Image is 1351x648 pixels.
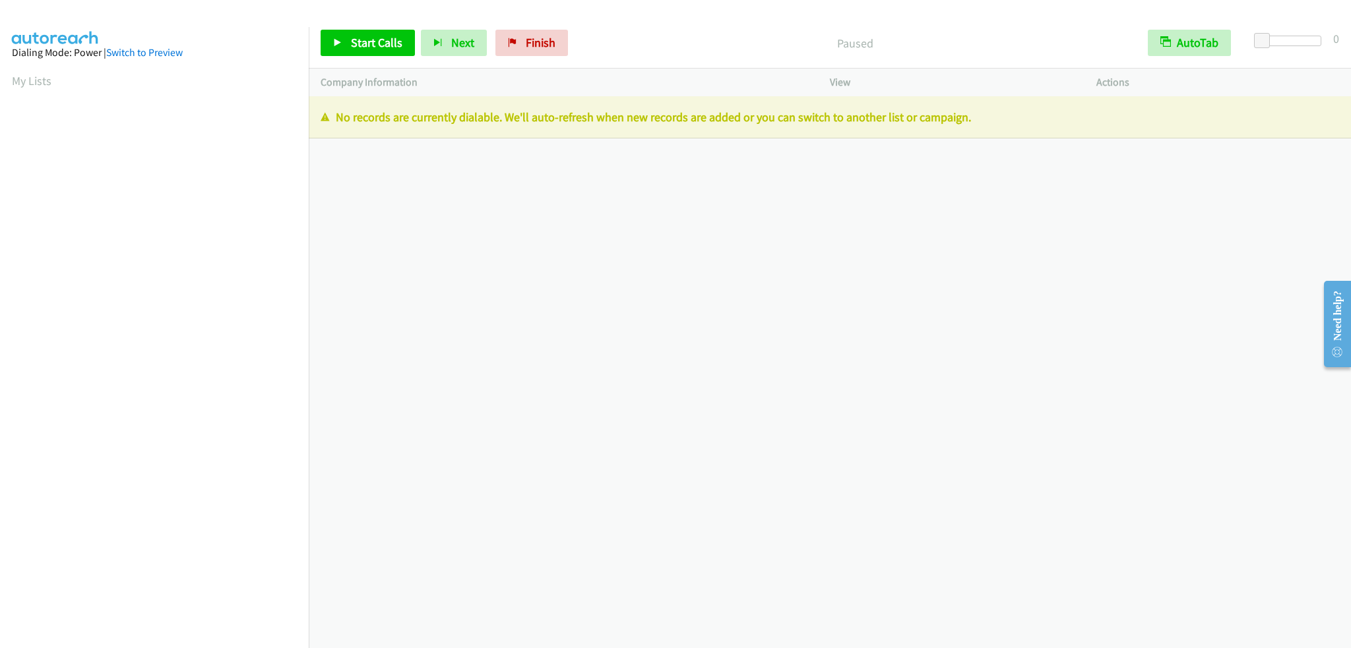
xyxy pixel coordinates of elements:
div: Dialing Mode: Power | [12,45,297,61]
p: View [830,74,1073,90]
p: No records are currently dialable. We'll auto-refresh when new records are added or you can switc... [321,108,1339,126]
p: Company Information [321,74,806,90]
div: Delay between calls (in seconds) [1261,36,1321,46]
iframe: Resource Center [1313,272,1351,376]
span: Start Calls [351,35,402,50]
a: Switch to Preview [106,46,183,59]
button: AutoTab [1148,30,1231,56]
p: Paused [586,34,1124,52]
button: Next [421,30,487,56]
p: Actions [1096,74,1339,90]
a: Start Calls [321,30,415,56]
span: Finish [526,35,555,50]
a: Finish [495,30,568,56]
div: 0 [1333,30,1339,47]
span: Next [451,35,474,50]
a: My Lists [12,73,51,88]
